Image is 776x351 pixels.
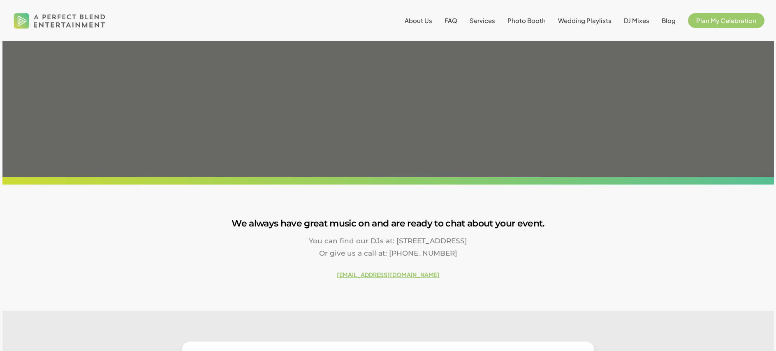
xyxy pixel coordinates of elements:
a: FAQ [445,17,457,24]
a: Plan My Celebration [688,17,764,24]
a: [EMAIL_ADDRESS][DOMAIN_NAME] [337,271,440,278]
span: FAQ [445,16,457,24]
span: You can find our DJs at: [STREET_ADDRESS] [309,237,467,245]
span: Services [470,16,495,24]
a: About Us [405,17,432,24]
img: A Perfect Blend Entertainment [12,6,108,35]
a: Blog [662,17,676,24]
span: Blog [662,16,676,24]
span: DJ Mixes [624,16,649,24]
span: Or give us a call at: [PHONE_NUMBER] [319,249,457,257]
span: Wedding Playlists [558,16,612,24]
a: Services [470,17,495,24]
a: Wedding Playlists [558,17,612,24]
a: Photo Booth [507,17,546,24]
span: About Us [405,16,432,24]
span: Photo Booth [507,16,546,24]
span: Plan My Celebration [696,16,756,24]
h3: We always have great music on and are ready to chat about your event. [2,216,774,231]
a: DJ Mixes [624,17,649,24]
